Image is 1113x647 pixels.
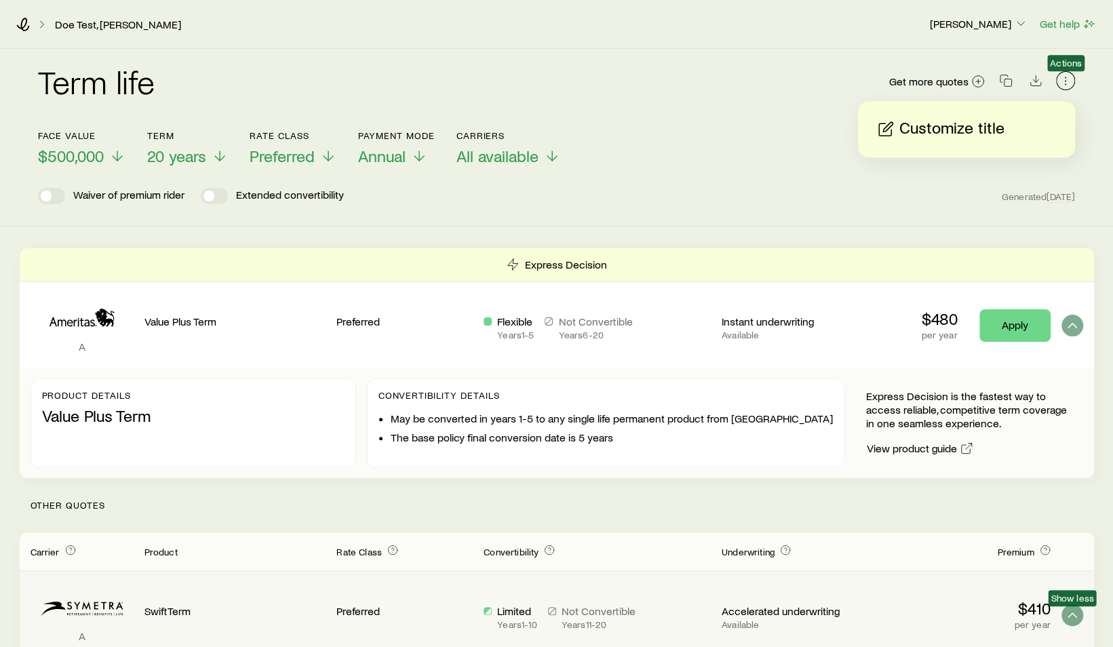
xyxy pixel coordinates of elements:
[144,315,326,328] p: Value Plus Term
[929,16,1028,33] button: [PERSON_NAME]
[1039,16,1097,32] button: Get help
[722,330,858,340] p: Available
[997,546,1034,557] span: Premium
[497,604,536,618] p: Limited
[456,130,560,141] p: Carriers
[336,315,473,328] p: Preferred
[456,130,560,166] button: CarriersAll available
[1051,593,1093,604] span: Show less
[889,74,985,90] a: Get more quotes
[889,76,969,87] span: Get more quotes
[1047,191,1075,203] span: [DATE]
[250,130,336,166] button: Rate ClassPreferred
[38,130,125,141] p: Face value
[558,315,632,328] p: Not Convertible
[73,188,184,204] p: Waiver of premium rider
[31,629,134,643] p: A
[358,146,406,165] span: Annual
[31,546,60,557] span: Carrier
[147,130,228,166] button: Term20 years
[921,330,957,340] p: per year
[874,117,1059,141] button: Customize title
[250,146,315,165] span: Preferred
[722,604,858,618] p: Accelerated underwriting
[144,604,326,618] p: SwiftTerm
[930,17,1028,31] p: [PERSON_NAME]
[722,315,858,328] p: Instant underwriting
[869,619,1051,630] p: per year
[358,130,435,166] button: Payment ModeAnnual
[484,546,539,557] span: Convertibility
[38,130,125,166] button: Face value$500,000
[250,130,336,141] p: Rate Class
[562,619,636,630] p: Years 11 - 20
[1002,191,1075,203] span: Generated
[979,309,1051,342] a: Apply
[497,315,534,328] p: Flexible
[525,258,607,271] p: Express Decision
[562,604,636,618] p: Not Convertible
[722,619,858,630] p: Available
[358,130,435,141] p: Payment Mode
[869,599,1051,618] p: $410
[42,406,345,425] p: Value Plus Term
[236,188,344,204] p: Extended convertibility
[31,340,134,353] p: A
[391,431,833,444] li: The base policy final conversion date is 5 years
[38,65,155,98] h2: Term life
[336,546,382,557] span: Rate Class
[456,146,539,165] span: All available
[391,412,833,425] li: May be converted in years 1-5 to any single life permanent product from [GEOGRAPHIC_DATA]
[147,130,228,141] p: Term
[1026,77,1045,90] a: Download CSV
[144,546,178,557] span: Product
[921,309,957,328] p: $480
[147,146,206,165] span: 20 years
[558,330,632,340] p: Years 6 - 20
[1050,58,1082,68] span: Actions
[42,390,345,401] p: Product details
[336,604,473,618] p: Preferred
[866,389,1072,430] p: Express Decision is the fastest way to access reliable, competitive term coverage in one seamless...
[899,118,1004,140] p: Customize title
[866,441,974,456] a: View product guide
[54,18,182,31] a: Doe Test, [PERSON_NAME]
[497,330,534,340] p: Years 1 - 5
[20,248,1094,478] div: Term quotes
[378,390,833,401] p: Convertibility Details
[497,619,536,630] p: Years 1 - 10
[722,546,775,557] span: Underwriting
[38,146,104,165] span: $500,000
[20,478,1094,532] p: Other Quotes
